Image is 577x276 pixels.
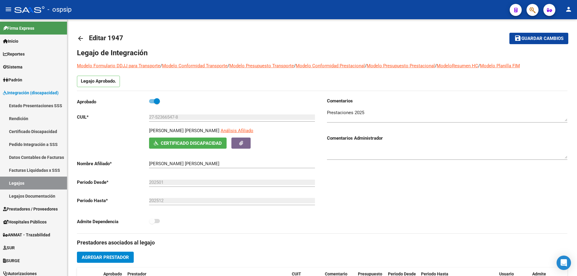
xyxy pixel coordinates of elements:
[3,25,34,32] span: Firma Express
[509,33,568,44] button: Guardar cambios
[367,63,435,68] a: Modelo Presupuesto Prestacional
[5,6,12,13] mat-icon: menu
[3,38,18,44] span: Inicio
[161,141,222,146] span: Certificado Discapacidad
[296,63,365,68] a: Modelo Conformidad Prestacional
[77,238,567,247] h3: Prestadores asociados al legajo
[327,135,567,141] h3: Comentarios Administrador
[77,99,149,105] p: Aprobado
[77,63,160,68] a: Modelo Formulario DDJJ para Transporte
[221,128,253,133] span: Análisis Afiliado
[47,3,72,16] span: - ospsip
[77,76,120,87] p: Legajo Aprobado.
[77,179,149,186] p: Periodo Desde
[77,114,149,120] p: CUIL
[437,63,478,68] a: ModeloResumen HC
[77,252,134,263] button: Agregar Prestador
[149,138,227,149] button: Certificado Discapacidad
[521,36,563,41] span: Guardar cambios
[77,35,84,42] mat-icon: arrow_back
[480,63,520,68] a: Modelo Planilla FIM
[3,77,22,83] span: Padrón
[229,63,294,68] a: Modelo Presupuesto Transporte
[3,89,59,96] span: Integración (discapacidad)
[3,206,58,212] span: Prestadores / Proveedores
[557,256,571,270] div: Open Intercom Messenger
[162,63,227,68] a: Modelo Conformidad Transporte
[3,64,23,70] span: Sistema
[3,244,15,251] span: SUR
[82,255,129,260] span: Agregar Prestador
[565,6,572,13] mat-icon: person
[3,51,25,57] span: Reportes
[514,35,521,42] mat-icon: save
[3,219,47,225] span: Hospitales Públicos
[149,127,219,134] p: [PERSON_NAME] [PERSON_NAME]
[89,34,123,42] span: Editar 1947
[77,48,567,58] h1: Legajo de Integración
[77,218,149,225] p: Admite Dependencia
[3,257,20,264] span: SURGE
[327,98,567,104] h3: Comentarios
[77,160,149,167] p: Nombre Afiliado
[3,232,50,238] span: ANMAT - Trazabilidad
[77,197,149,204] p: Periodo Hasta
